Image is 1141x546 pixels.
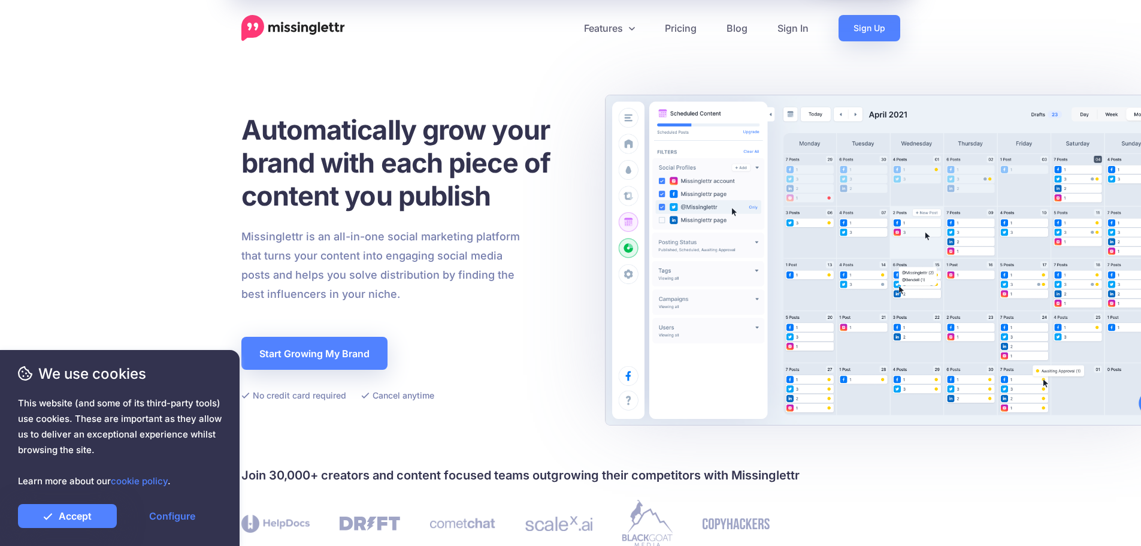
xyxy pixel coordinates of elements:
a: Accept [18,504,117,528]
li: Cancel anytime [361,388,434,403]
a: Home [241,15,345,41]
h1: Automatically grow your brand with each piece of content you publish [241,113,580,212]
p: Missinglettr is an all-in-one social marketing platform that turns your content into engaging soc... [241,227,520,304]
span: This website (and some of its third-party tools) use cookies. These are important as they allow u... [18,396,222,489]
a: Sign Up [839,15,900,41]
li: No credit card required [241,388,346,403]
a: Start Growing My Brand [241,337,388,370]
a: Blog [712,15,762,41]
h4: Join 30,000+ creators and content focused teams outgrowing their competitors with Missinglettr [241,466,900,485]
a: Pricing [650,15,712,41]
a: Features [569,15,650,41]
a: Sign In [762,15,824,41]
a: cookie policy [111,475,168,487]
span: We use cookies [18,363,222,384]
a: Configure [123,504,222,528]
